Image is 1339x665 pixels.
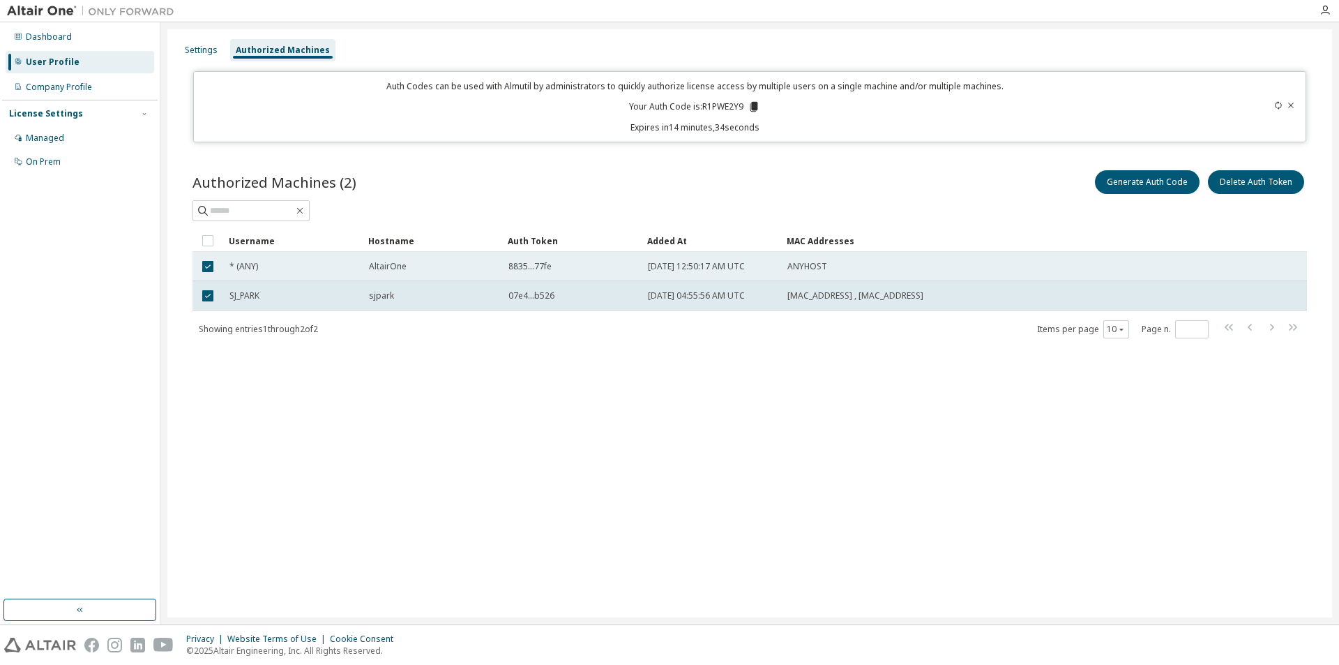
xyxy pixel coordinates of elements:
div: Settings [185,45,218,56]
span: sjpark [369,290,394,301]
span: ANYHOST [787,261,827,272]
img: youtube.svg [153,638,174,652]
span: Page n. [1142,320,1209,338]
p: Your Auth Code is: R1PWE2Y9 [629,100,760,113]
span: Items per page [1037,320,1129,338]
p: Expires in 14 minutes, 34 seconds [202,121,1188,133]
div: Dashboard [26,31,72,43]
span: Authorized Machines (2) [192,172,356,192]
img: altair_logo.svg [4,638,76,652]
span: 8835...77fe [508,261,552,272]
div: Company Profile [26,82,92,93]
span: [DATE] 12:50:17 AM UTC [648,261,745,272]
button: 10 [1107,324,1126,335]
div: Hostname [368,230,497,252]
div: Username [229,230,357,252]
button: Generate Auth Code [1095,170,1200,194]
div: Privacy [186,634,227,645]
div: Auth Token [508,230,636,252]
div: Managed [26,133,64,144]
div: Website Terms of Use [227,634,330,645]
span: * (ANY) [229,261,258,272]
img: Altair One [7,4,181,18]
p: © 2025 Altair Engineering, Inc. All Rights Reserved. [186,645,402,657]
p: Auth Codes can be used with Almutil by administrators to quickly authorize license access by mult... [202,80,1188,92]
span: 07e4...b526 [508,290,554,301]
div: User Profile [26,57,80,68]
button: Delete Auth Token [1208,170,1304,194]
span: [DATE] 04:55:56 AM UTC [648,290,745,301]
div: On Prem [26,156,61,167]
span: SJ_PARK [229,290,259,301]
span: AltairOne [369,261,407,272]
div: Authorized Machines [236,45,330,56]
div: MAC Addresses [787,230,1160,252]
span: [MAC_ADDRESS] , [MAC_ADDRESS] [787,290,923,301]
div: License Settings [9,108,83,119]
span: Showing entries 1 through 2 of 2 [199,323,318,335]
img: instagram.svg [107,638,122,652]
img: linkedin.svg [130,638,145,652]
div: Cookie Consent [330,634,402,645]
img: facebook.svg [84,638,99,652]
div: Added At [647,230,776,252]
